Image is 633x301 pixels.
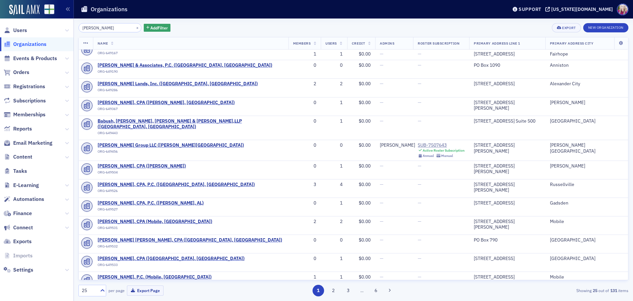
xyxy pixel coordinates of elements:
[418,41,460,46] span: Roster Subscription
[13,97,46,104] span: Subscriptions
[359,99,371,105] span: $0.00
[418,142,465,148] a: SUB-7507643
[474,182,541,193] div: [STREET_ADDRESS][PERSON_NAME]
[359,118,371,124] span: $0.00
[474,200,541,206] div: [STREET_ADDRESS]
[325,51,343,57] div: 1
[98,163,186,169] a: [PERSON_NAME], CPA ([PERSON_NAME])
[4,55,57,62] a: Events & Products
[98,256,245,262] span: John Lee Myers, CPA (Daytona Beach, FL)
[474,274,541,286] div: [STREET_ADDRESS][PERSON_NAME]
[13,111,45,118] span: Memberships
[293,118,316,124] div: 0
[380,200,383,206] span: —
[550,62,623,68] div: Anniston
[325,41,337,46] span: Users
[4,27,27,34] a: Users
[325,256,343,262] div: 1
[550,256,623,262] div: [GEOGRAPHIC_DATA]
[98,100,235,106] span: Fred R. Johnson, CPA (Montgomery, AL)
[4,97,46,104] a: Subscriptions
[293,81,316,87] div: 2
[325,274,343,280] div: 1
[380,181,383,187] span: —
[293,41,311,46] span: Members
[4,238,32,245] a: Exports
[98,69,272,76] div: ORG-649190
[98,263,245,269] div: ORG-649533
[98,200,204,206] span: John A. Parr, CPA, P.C. (Gadsden, AL)
[545,7,615,12] button: [US_STATE][DOMAIN_NAME]
[98,163,186,169] span: Janet G. Johnson, CPA (Matthews, AL)
[44,4,54,15] img: SailAMX
[418,99,421,105] span: —
[474,219,541,230] div: [STREET_ADDRESS][PERSON_NAME]
[4,224,33,231] a: Connect
[293,200,316,206] div: 0
[418,51,421,57] span: —
[359,274,371,280] span: $0.00
[325,163,343,169] div: 1
[98,51,235,57] div: ORG-649167
[327,285,339,296] button: 2
[98,100,235,106] a: [PERSON_NAME], CPA ([PERSON_NAME], [GEOGRAPHIC_DATA])
[474,142,541,154] div: [STREET_ADDRESS][PERSON_NAME]
[325,200,343,206] div: 1
[13,69,29,76] span: Orders
[98,142,244,148] span: Tidwell Group LLC (Johns Creek)
[13,153,32,161] span: Content
[98,237,282,243] a: [PERSON_NAME] [PERSON_NAME], CPA ([GEOGRAPHIC_DATA], [GEOGRAPHIC_DATA])
[98,118,284,130] span: Babush, Neiman, Kornman & Johnson,LLP (Atlanta, GA)
[325,118,343,124] div: 1
[4,168,27,175] a: Tasks
[551,6,613,12] div: [US_STATE][DOMAIN_NAME]
[418,181,421,187] span: —
[150,25,168,31] span: Add Filter
[550,274,623,280] div: Mobile
[343,285,354,296] button: 3
[441,154,453,158] div: Manual
[4,83,45,90] a: Registrations
[9,5,40,15] img: SailAMX
[98,219,212,225] a: [PERSON_NAME], CPA (Mobile, [GEOGRAPHIC_DATA])
[325,62,343,68] div: 0
[13,168,27,175] span: Tasks
[359,163,371,169] span: $0.00
[98,149,244,156] div: ORG-649456
[98,142,244,148] a: [PERSON_NAME] Group LLC ([PERSON_NAME][GEOGRAPHIC_DATA])
[617,4,628,15] span: Profile
[380,255,383,261] span: —
[98,81,258,87] a: [PERSON_NAME] Lands, Inc. ([GEOGRAPHIC_DATA], [GEOGRAPHIC_DATA])
[418,274,421,280] span: —
[359,142,371,148] span: $0.00
[418,81,421,87] span: —
[474,256,541,262] div: [STREET_ADDRESS]
[98,200,204,206] a: [PERSON_NAME], CPA, P.C. ([PERSON_NAME], AL)
[13,55,57,62] span: Events & Products
[98,88,258,94] div: ORG-649286
[98,219,212,225] span: John L. Ellisor, CPA (Mobile, AL)
[13,139,52,147] span: Email Marketing
[380,142,415,148] div: [PERSON_NAME]
[583,24,628,30] a: New Organization
[98,189,255,195] div: ORG-649526
[98,41,108,46] span: Name
[4,111,45,118] a: Memberships
[4,252,33,259] a: Imports
[4,41,46,48] a: Organizations
[591,287,598,293] strong: 25
[4,196,44,203] a: Automations
[13,238,32,245] span: Exports
[4,266,33,274] a: Settings
[550,163,623,169] div: [PERSON_NAME]
[418,237,421,243] span: —
[98,131,284,137] div: ORG-649443
[144,24,171,32] button: AddFilter
[13,182,39,189] span: E-Learning
[13,266,33,274] span: Settings
[380,237,383,243] span: —
[418,62,421,68] span: —
[474,100,541,111] div: [STREET_ADDRESS][PERSON_NAME]
[13,224,33,231] span: Connect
